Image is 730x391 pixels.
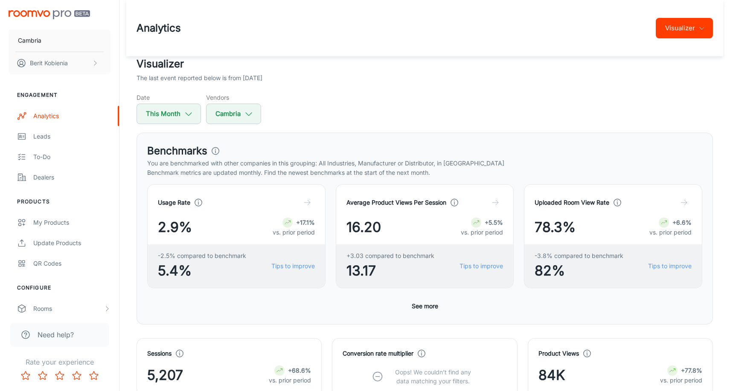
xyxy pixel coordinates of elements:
span: -3.8% compared to benchmark [535,251,623,261]
a: Tips to improve [460,261,503,271]
h4: Uploaded Room View Rate [535,198,609,207]
p: Cambria [18,36,41,45]
button: This Month [137,104,201,124]
h5: Vendors [206,93,261,102]
div: Analytics [33,111,111,121]
button: Rate 3 star [51,367,68,384]
h4: Product Views [538,349,579,358]
span: Need help? [38,330,74,340]
strong: +68.6% [288,367,311,374]
button: Rate 1 star [17,367,34,384]
a: Tips to improve [271,261,315,271]
p: vs. prior period [649,228,692,237]
p: Berit Kobienia [30,58,68,68]
button: Visualizer [656,18,713,38]
strong: +6.6% [672,219,692,226]
button: Cambria [9,29,111,52]
h4: Usage Rate [158,198,190,207]
div: Update Products [33,238,111,248]
span: 2.9% [158,217,192,237]
div: My Products [33,218,111,227]
div: QR Codes [33,259,111,268]
p: vs. prior period [660,376,702,385]
span: 16.20 [346,217,381,237]
button: See more [408,298,442,314]
span: 84K [538,365,565,385]
strong: +5.5% [485,219,503,226]
p: vs. prior period [269,376,311,385]
p: vs. prior period [461,228,503,237]
span: 5,207 [147,365,183,385]
button: Cambria [206,104,261,124]
p: Benchmark metrics are updated monthly. Find the newest benchmarks at the start of the next month. [147,168,702,177]
a: Tips to improve [648,261,692,271]
div: Rooms [33,304,104,313]
span: -2.5% compared to benchmark [158,251,246,261]
div: Dealers [33,173,111,182]
p: You are benchmarked with other companies in this grouping: All Industries, Manufacturer or Distri... [147,159,702,168]
p: Rate your experience [7,357,112,367]
span: +3.03 compared to benchmark [346,251,434,261]
button: Rate 4 star [68,367,85,384]
p: Oops! We couldn’t find any data matching your filters. [389,368,477,385]
h5: Date [137,93,201,102]
h1: Analytics [137,20,181,36]
span: 13.17 [346,261,434,281]
p: vs. prior period [273,228,315,237]
div: Leads [33,132,111,141]
p: The last event reported below is from [DATE] [137,73,262,83]
div: To-do [33,152,111,162]
h4: Average Product Views Per Session [346,198,446,207]
button: Berit Kobienia [9,52,111,74]
span: 5.4% [158,261,246,281]
span: 82% [535,261,623,281]
strong: +77.8% [681,367,702,374]
img: Roomvo PRO Beta [9,10,90,19]
h4: Sessions [147,349,172,358]
h2: Visualizer [137,56,713,72]
h4: Conversion rate multiplier [343,349,413,358]
button: Rate 2 star [34,367,51,384]
span: 78.3% [535,217,576,237]
button: Rate 5 star [85,367,102,384]
h3: Benchmarks [147,143,207,159]
strong: +17.1% [296,219,315,226]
